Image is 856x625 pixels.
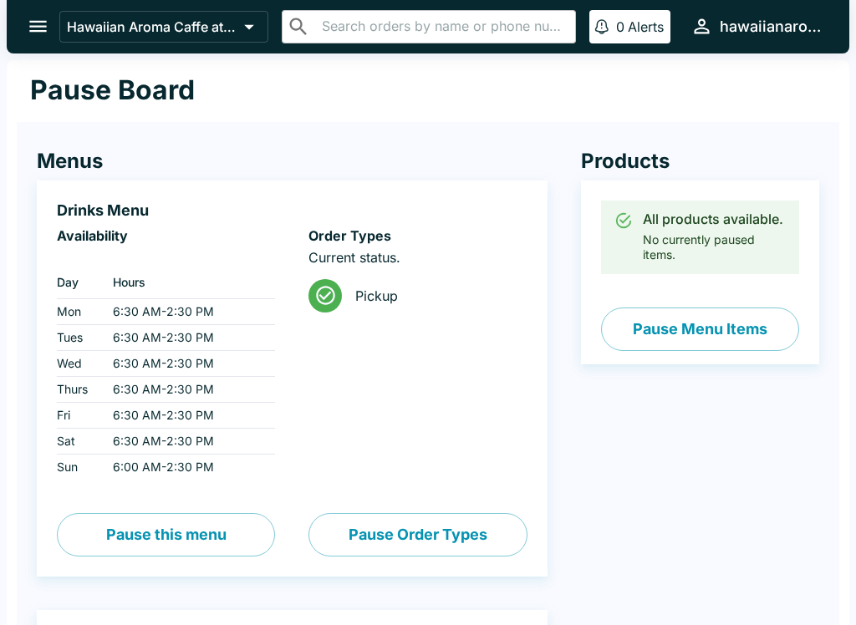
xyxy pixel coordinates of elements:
[57,377,99,403] td: Thurs
[643,206,786,269] div: No currently paused items.
[99,429,275,455] td: 6:30 AM - 2:30 PM
[59,11,268,43] button: Hawaiian Aroma Caffe at The [GEOGRAPHIC_DATA]
[57,403,99,429] td: Fri
[99,403,275,429] td: 6:30 AM - 2:30 PM
[616,18,624,35] p: 0
[308,249,527,266] p: Current status.
[57,429,99,455] td: Sat
[57,351,99,377] td: Wed
[99,455,275,480] td: 6:00 AM - 2:30 PM
[581,149,819,174] h4: Products
[57,266,99,299] th: Day
[30,74,195,107] h1: Pause Board
[57,325,99,351] td: Tues
[720,17,823,37] div: hawaiianaromacaffeilikai
[643,211,786,227] div: All products available.
[308,513,527,556] button: Pause Order Types
[67,18,237,35] p: Hawaiian Aroma Caffe at The [GEOGRAPHIC_DATA]
[57,455,99,480] td: Sun
[99,351,275,377] td: 6:30 AM - 2:30 PM
[308,227,527,244] h6: Order Types
[57,227,275,244] h6: Availability
[99,325,275,351] td: 6:30 AM - 2:30 PM
[99,266,275,299] th: Hours
[37,149,548,174] h4: Menus
[355,287,513,304] span: Pickup
[17,5,59,48] button: open drawer
[99,299,275,325] td: 6:30 AM - 2:30 PM
[57,299,99,325] td: Mon
[684,8,829,44] button: hawaiianaromacaffeilikai
[57,249,275,266] p: ‏
[99,377,275,403] td: 6:30 AM - 2:30 PM
[601,307,799,351] button: Pause Menu Items
[628,18,664,35] p: Alerts
[57,513,275,556] button: Pause this menu
[317,15,568,38] input: Search orders by name or phone number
